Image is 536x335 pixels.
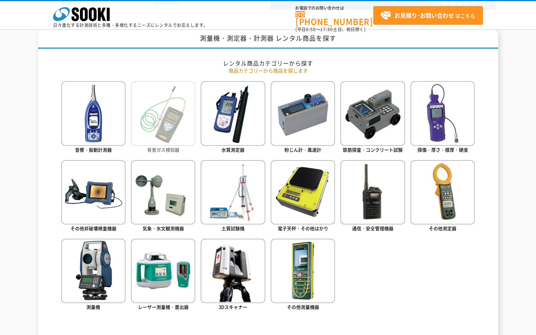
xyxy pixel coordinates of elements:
[201,81,265,146] img: 水質測定器
[131,239,195,303] img: レーザー測量機・墨出器
[410,81,475,154] a: 探傷・厚さ・膜厚・硬度
[271,81,335,146] img: 粉じん計・風速計
[131,81,195,146] img: 有害ガス検知器
[75,146,112,153] span: 音響・振動計測器
[340,81,405,154] a: 鉄筋探査・コンクリート試験
[295,6,373,10] span: お電話でのお問い合わせは
[201,160,265,233] a: 土質試験機
[201,160,265,225] img: 土質試験機
[131,239,195,312] a: レーザー測量機・墨出器
[61,160,126,233] a: その他非破壊検査機器
[295,11,373,25] a: [PHONE_NUMBER]
[278,225,328,232] span: 電子天秤・その他はかり
[380,10,475,21] span: はこちら
[394,11,454,19] strong: お見積り･お問い合わせ
[410,160,475,225] img: その他測定器
[340,81,405,146] img: 鉄筋探査・コンクリート試験
[320,26,333,33] span: 17:30
[61,81,126,154] a: 音響・振動計測器
[417,146,468,153] span: 探傷・厚さ・膜厚・硬度
[86,303,100,310] span: 測量機
[70,225,116,232] span: その他非破壊検査機器
[271,160,335,225] img: 電子天秤・その他はかり
[373,6,483,25] a: お見積り･お問い合わせはこちら
[61,239,126,312] a: 測量機
[271,160,335,233] a: 電子天秤・その他はかり
[131,81,195,154] a: 有害ガス検知器
[143,225,184,232] span: 気象・水文観測機器
[61,239,126,303] img: 測量機
[53,23,208,27] p: 日々進化する計測技術と多種・多様化するニーズにレンタルでお応えします。
[61,59,475,67] h2: レンタル商品カテゴリーから探す
[221,146,244,153] span: 水質測定器
[271,239,335,312] a: その他測量機器
[201,239,265,303] img: 3Dスキャナー
[61,67,475,74] p: 商品カテゴリーから商品を探します
[295,26,365,33] span: (平日 ～ 土日、祝日除く)
[340,160,405,233] a: 通信・安全管理機器
[271,81,335,154] a: 粉じん計・風速計
[429,225,456,232] span: その他測定器
[221,225,244,232] span: 土質試験機
[131,160,195,233] a: 気象・水文観測機器
[340,160,405,225] img: 通信・安全管理機器
[287,303,319,310] span: その他測量機器
[343,146,403,153] span: 鉄筋探査・コンクリート試験
[61,81,126,146] img: 音響・振動計測器
[271,239,335,303] img: その他測量機器
[131,160,195,225] img: 気象・水文観測機器
[284,146,321,153] span: 粉じん計・風速計
[410,160,475,233] a: その他測定器
[147,146,179,153] span: 有害ガス検知器
[38,29,498,49] h1: 測量機・測定器・計測器 レンタル商品を探す
[410,81,475,146] img: 探傷・厚さ・膜厚・硬度
[201,239,265,312] a: 3Dスキャナー
[138,303,189,310] span: レーザー測量機・墨出器
[352,225,393,232] span: 通信・安全管理機器
[306,26,316,33] span: 8:50
[61,160,126,225] img: その他非破壊検査機器
[201,81,265,154] a: 水質測定器
[219,303,247,310] span: 3Dスキャナー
